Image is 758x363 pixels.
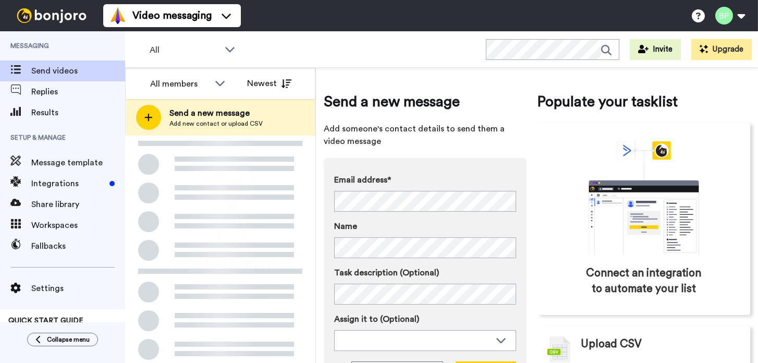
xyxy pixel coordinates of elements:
button: Invite [630,39,681,60]
span: QUICK START GUIDE [8,317,83,324]
label: Email address* [334,174,516,186]
button: Upgrade [691,39,752,60]
span: Settings [31,282,125,295]
span: Send a new message [169,107,263,119]
span: All [150,44,219,56]
span: Add new contact or upload CSV [169,119,263,128]
button: Collapse menu [27,333,98,346]
span: Send videos [31,65,125,77]
span: Fallbacks [31,240,125,252]
span: Workspaces [31,219,125,232]
img: ready-set-action.png [168,165,273,248]
span: Name [334,220,357,233]
span: Add someone's contact details to send them a video message [324,123,527,148]
img: bj-logo-header-white.svg [13,8,91,23]
span: Upload CSV [581,336,642,352]
img: vm-color.svg [109,7,126,24]
span: Populate your tasklist [537,91,750,112]
label: Assign it to (Optional) [334,313,516,325]
span: Results [31,106,125,119]
span: Connect an integration to automate your list [581,265,706,297]
span: Your tasklist is empty! [166,256,275,272]
div: All members [150,78,210,90]
span: Collapse menu [47,335,90,344]
label: Task description (Optional) [334,267,516,279]
button: Newest [239,73,299,94]
span: Video messaging [132,8,212,23]
span: Message template [31,156,125,169]
span: Replies [31,86,125,98]
div: animation [566,141,722,255]
span: Add new contacts to send them personalised messages [141,280,300,305]
img: csv-grey.png [547,336,570,362]
span: Share library [31,198,125,211]
span: Send a new message [324,91,527,112]
span: Integrations [31,177,105,190]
